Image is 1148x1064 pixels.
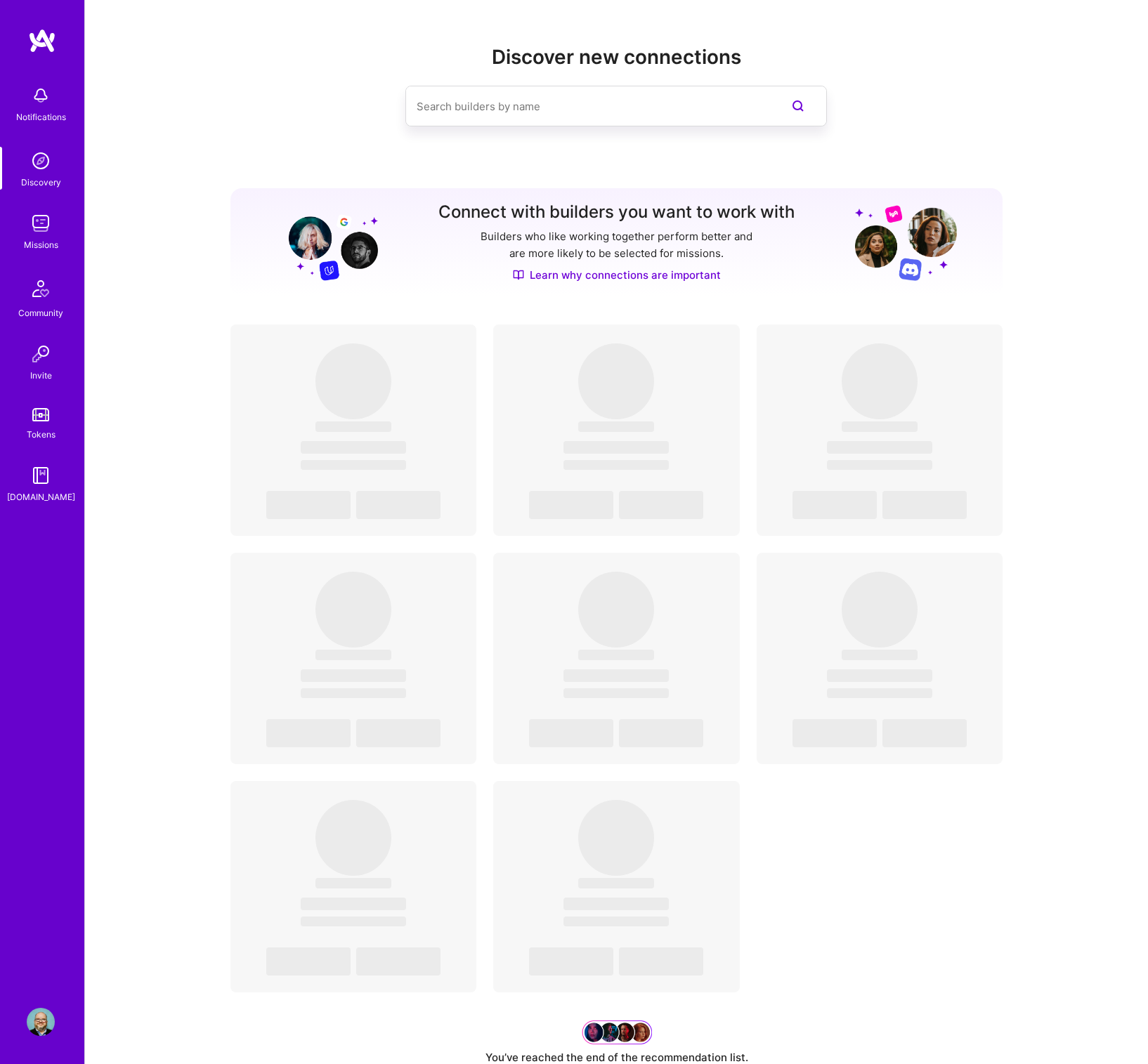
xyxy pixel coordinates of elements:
span: ‌ [315,343,391,419]
span: ‌ [315,572,391,648]
span: ‌ [301,917,406,926]
p: Builders who like working together perform better and are more likely to be selected for missions. [478,228,755,262]
a: User Avatar [23,1008,58,1036]
span: ‌ [578,650,654,660]
span: ‌ [301,460,406,470]
span: ‌ [792,491,877,519]
input: Search builders by name [417,88,759,124]
span: ‌ [563,688,669,698]
img: Community [24,272,58,306]
span: ‌ [842,650,918,660]
span: ‌ [563,460,669,470]
div: Community [18,306,63,320]
span: ‌ [563,669,669,682]
span: ‌ [301,688,406,698]
div: Discovery [21,175,61,190]
i: icon SearchPurple [790,98,807,114]
img: Grow your network [582,1020,652,1044]
span: ‌ [356,491,441,519]
img: guide book [27,461,55,490]
span: ‌ [578,343,654,419]
span: ‌ [529,719,613,747]
span: ‌ [356,947,441,976]
img: logo [28,28,56,53]
span: ‌ [266,719,351,747]
span: ‌ [301,441,406,454]
img: tokens [32,408,49,421]
div: [DOMAIN_NAME] [7,490,75,504]
span: ‌ [882,491,967,519]
div: Missions [24,237,58,252]
span: ‌ [619,947,703,976]
img: teamwork [27,209,55,237]
span: ‌ [315,421,391,432]
a: Learn why connections are important [513,268,721,282]
span: ‌ [842,421,918,432]
span: ‌ [266,947,351,976]
span: ‌ [578,800,654,876]
h3: Connect with builders you want to work with [438,202,795,223]
span: ‌ [619,719,703,747]
span: ‌ [529,947,613,976]
span: ‌ [563,898,669,910]
img: bell [27,81,55,110]
img: Grow your network [276,204,378,281]
span: ‌ [315,878,391,888]
span: ‌ [266,491,351,519]
span: ‌ [842,572,918,648]
span: ‌ [563,441,669,454]
span: ‌ [315,800,391,876]
div: Tokens [27,427,56,442]
span: ‌ [827,441,932,454]
img: User Avatar [27,1008,55,1036]
span: ‌ [578,572,654,648]
span: ‌ [792,719,877,747]
span: ‌ [578,878,654,888]
img: Grow your network [855,204,957,281]
span: ‌ [827,669,932,682]
span: ‌ [578,421,654,432]
span: ‌ [301,898,406,910]
span: ‌ [827,688,932,698]
span: ‌ [882,719,967,747]
img: Discover [513,269,524,281]
img: Invite [27,340,55,368]
span: ‌ [842,343,918,419]
span: ‌ [356,719,441,747]
span: ‌ [301,669,406,682]
span: ‌ [619,491,703,519]
span: ‌ [563,917,669,926]
div: Invite [30,368,52,383]
div: Notifications [16,110,66,124]
span: ‌ [529,491,613,519]
img: discovery [27,147,55,175]
span: ‌ [827,460,932,470]
span: ‌ [315,650,391,660]
h2: Discover new connections [230,46,1003,69]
